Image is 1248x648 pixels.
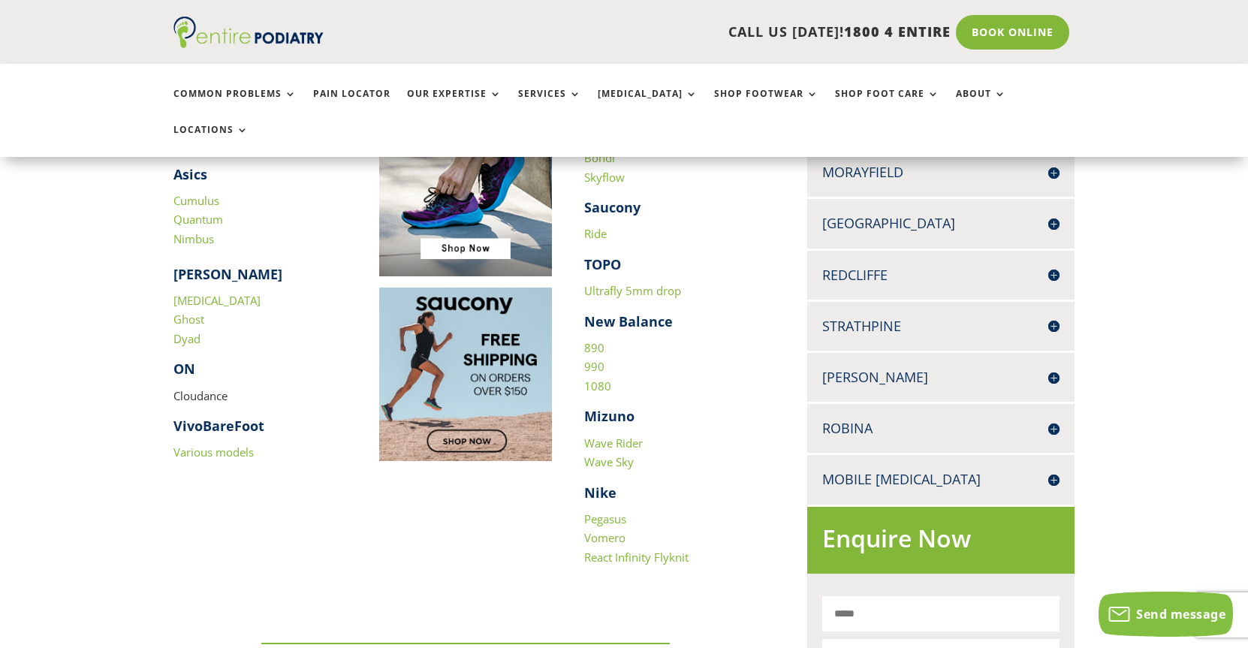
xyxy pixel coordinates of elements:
img: logo (1) [173,17,324,48]
button: Send message [1099,592,1233,637]
a: Nimbus [173,231,214,246]
a: Ghost [173,312,204,327]
h4: [PERSON_NAME] [822,368,1060,387]
a: Locations [173,125,249,157]
strong: Mizuno [584,407,635,425]
p: CALL US [DATE]! [381,23,951,42]
a: Ride [584,226,607,241]
a: Shop Foot Care [835,89,939,121]
strong: Saucony [584,198,641,216]
span: 1800 4 ENTIRE [844,23,951,41]
h4: Mobile [MEDICAL_DATA] [822,470,1060,489]
a: 990 [584,359,604,374]
a: Dyad [173,331,200,346]
a: Entire Podiatry [173,36,324,51]
strong: [PERSON_NAME] [173,265,282,283]
img: Image to click to buy ASIC shoes online [379,104,553,277]
a: Skyflow [584,170,625,185]
a: Our Expertise [407,89,502,121]
a: About [956,89,1006,121]
span: Send message [1136,606,1225,622]
a: 1080 [584,378,611,393]
a: Wave Sky [584,454,634,469]
a: Common Problems [173,89,297,121]
h4: Morayfield [822,163,1060,182]
p: Cloudance [173,387,347,417]
a: Quantum [173,212,223,227]
strong: New Balance [584,312,673,330]
a: Pain Locator [313,89,390,121]
a: Various models [173,445,254,460]
strong: ON [173,360,195,378]
h4: Robina [822,419,1060,438]
strong: VivoBareFoot [173,417,264,435]
a: Shop Footwear [714,89,818,121]
a: Ultrafly 5mm drop [584,283,681,298]
a: Pegasus [584,511,626,526]
strong: Nike [584,484,616,502]
a: Bondi [584,150,615,165]
h2: Enquire Now [822,522,1060,563]
a: Wave Rider [584,436,643,451]
a: 890 [584,340,604,355]
h4: Strathpine [822,317,1060,336]
h4: [GEOGRAPHIC_DATA] [822,214,1060,233]
a: Book Online [956,15,1069,50]
a: Vomero [584,530,626,545]
a: [MEDICAL_DATA] [173,293,261,308]
a: React Infinity Flyknit [584,550,689,565]
a: Services [518,89,581,121]
a: Cumulus [173,193,219,208]
a: [MEDICAL_DATA] [598,89,698,121]
h4: Redcliffe [822,266,1060,285]
strong: Asics [173,165,207,183]
strong: TOPO [584,255,621,273]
